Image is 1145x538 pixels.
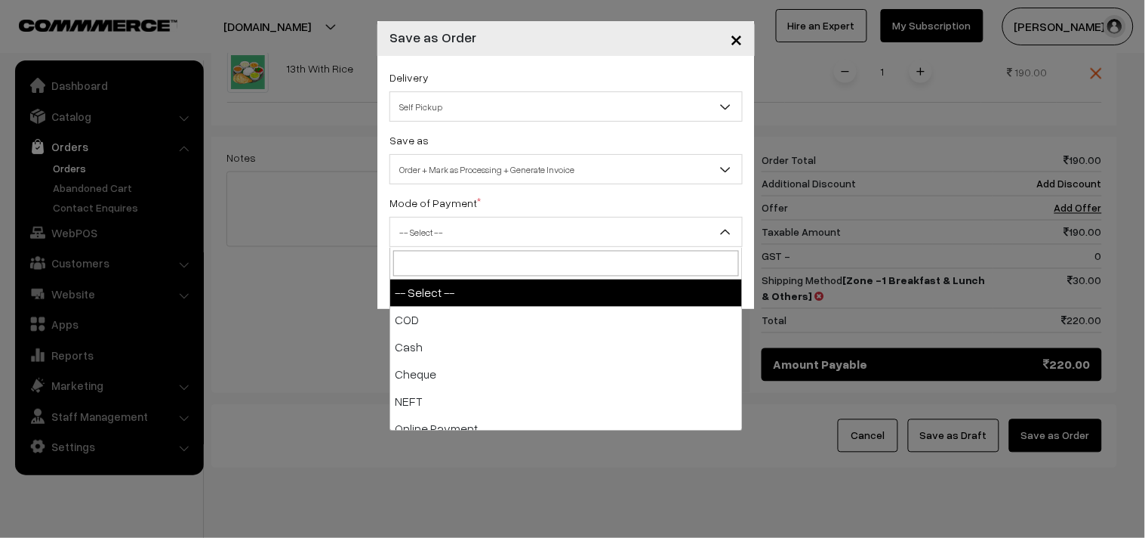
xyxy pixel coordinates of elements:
span: Self Pickup [389,91,743,122]
li: Cash [390,334,742,361]
li: COD [390,307,742,334]
li: Online Payment [390,416,742,443]
span: Order + Mark as Processing + Generate Invoice [390,156,742,183]
li: -- Select -- [390,280,742,307]
span: Self Pickup [390,94,742,120]
span: -- Select -- [390,219,742,246]
h4: Save as Order [389,27,476,48]
label: Mode of Payment [389,195,481,211]
li: NEFT [390,388,742,416]
span: Order + Mark as Processing + Generate Invoice [389,154,743,184]
button: Close [718,15,755,62]
span: -- Select -- [389,217,743,247]
label: Delivery [389,70,429,85]
label: Save as [389,132,429,148]
li: Cheque [390,361,742,388]
span: × [730,24,743,52]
